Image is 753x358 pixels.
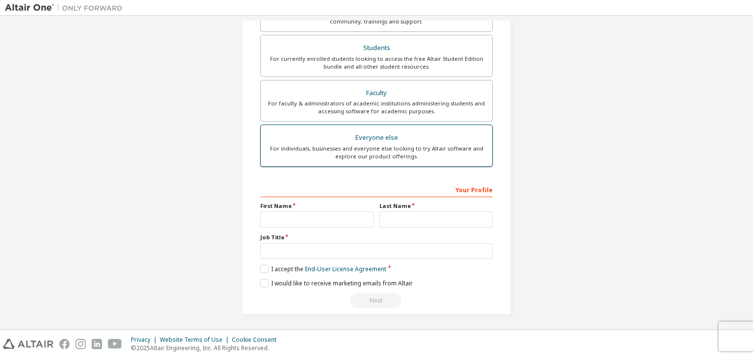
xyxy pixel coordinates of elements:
div: Students [267,41,486,55]
div: For currently enrolled students looking to access the free Altair Student Edition bundle and all ... [267,55,486,71]
label: Job Title [260,233,493,241]
div: For individuals, businesses and everyone else looking to try Altair software and explore our prod... [267,145,486,160]
div: Everyone else [267,131,486,145]
div: Your Profile [260,181,493,197]
div: Cookie Consent [232,336,282,344]
div: Read and acccept EULA to continue [260,293,493,308]
label: First Name [260,202,374,210]
label: I would like to receive marketing emails from Altair [260,279,413,287]
div: For faculty & administrators of academic institutions administering students and accessing softwa... [267,100,486,115]
img: youtube.svg [108,339,122,349]
label: I accept the [260,265,386,273]
label: Last Name [379,202,493,210]
img: instagram.svg [75,339,86,349]
div: Privacy [131,336,160,344]
p: © 2025 Altair Engineering, Inc. All Rights Reserved. [131,344,282,352]
a: End-User License Agreement [305,265,386,273]
img: altair_logo.svg [3,339,53,349]
div: Website Terms of Use [160,336,232,344]
div: Faculty [267,86,486,100]
img: linkedin.svg [92,339,102,349]
img: facebook.svg [59,339,70,349]
img: Altair One [5,3,127,13]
